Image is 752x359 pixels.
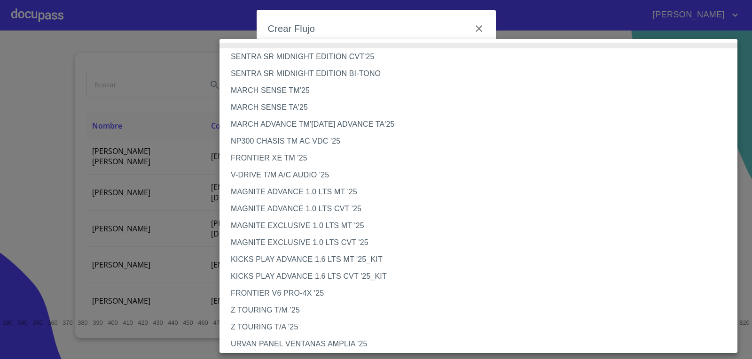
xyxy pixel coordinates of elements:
li: SENTRA SR MIDNIGHT EDITION BI-TONO [219,65,744,82]
li: MAGNITE EXCLUSIVE 1.0 LTS CVT '25 [219,234,744,251]
li: URVAN PANEL VENTANAS AMPLIA '25 [219,336,744,352]
li: KICKS PLAY ADVANCE 1.6 LTS MT '25_KIT [219,251,744,268]
li: MAGNITE ADVANCE 1.0 LTS MT '25 [219,183,744,200]
li: MAGNITE ADVANCE 1.0 LTS CVT '25 [219,200,744,217]
li: NP300 CHASIS TM AC VDC '25 [219,133,744,150]
li: V-DRIVE T/M A/C AUDIO '25 [219,167,744,183]
li: SENTRA SR MIDNIGHT EDITION CVT'25 [219,48,744,65]
li: MARCH SENSE TA'25 [219,99,744,116]
li: MAGNITE EXCLUSIVE 1.0 LTS MT '25 [219,217,744,234]
li: MARCH SENSE TM'25 [219,82,744,99]
li: Z TOURING T/M '25 [219,302,744,319]
li: KICKS PLAY ADVANCE 1.6 LTS CVT '25_KIT [219,268,744,285]
li: FRONTIER XE TM '25 [219,150,744,167]
li: FRONTIER V6 PRO-4X '25 [219,285,744,302]
li: Z TOURING T/A '25 [219,319,744,336]
li: MARCH ADVANCE TM'[DATE] ADVANCE TA'25 [219,116,744,133]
